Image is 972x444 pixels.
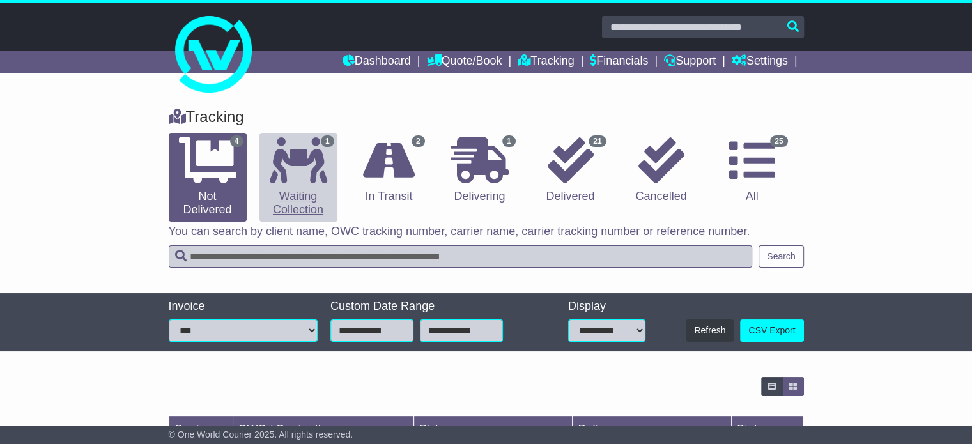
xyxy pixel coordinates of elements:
[162,108,810,126] div: Tracking
[441,133,519,208] a: 1 Delivering
[169,416,233,444] td: Carrier
[230,135,243,147] span: 4
[686,319,734,342] button: Refresh
[169,225,804,239] p: You can search by client name, OWC tracking number, carrier name, carrier tracking number or refe...
[589,135,606,147] span: 21
[502,135,516,147] span: 1
[426,51,502,73] a: Quote/Book
[343,51,411,73] a: Dashboard
[590,51,648,73] a: Financials
[713,133,791,208] a: 25 All
[169,133,247,222] a: 4 Not Delivered
[532,133,610,208] a: 21 Delivered
[664,51,716,73] a: Support
[740,319,803,342] a: CSV Export
[412,135,425,147] span: 2
[622,133,700,208] a: Cancelled
[568,300,645,314] div: Display
[732,51,788,73] a: Settings
[770,135,787,147] span: 25
[321,135,334,147] span: 1
[169,300,318,314] div: Invoice
[169,429,353,440] span: © One World Courier 2025. All rights reserved.
[233,416,414,444] td: OWC / Carrier #
[573,416,731,444] td: Delivery
[259,133,337,222] a: 1 Waiting Collection
[731,416,803,444] td: Status
[414,416,573,444] td: Pickup
[518,51,574,73] a: Tracking
[759,245,803,268] button: Search
[350,133,428,208] a: 2 In Transit
[330,300,534,314] div: Custom Date Range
